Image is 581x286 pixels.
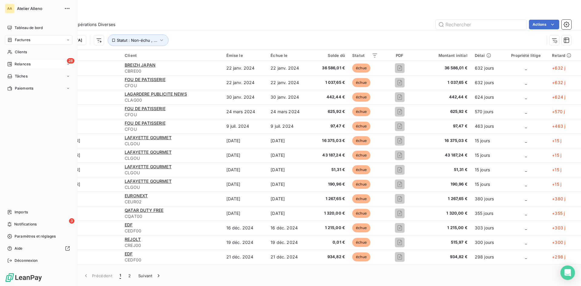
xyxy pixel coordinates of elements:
[125,155,219,161] span: CLGOU
[552,167,561,172] span: +15 j
[223,235,267,250] td: 19 déc. 2024
[125,53,219,58] div: Client
[267,264,311,279] td: 21 déc. 2024
[525,65,527,71] span: _
[471,133,504,148] td: 15 jours
[17,6,61,11] span: Atelier Alleno
[223,163,267,177] td: [DATE]
[352,209,370,218] span: échue
[125,222,133,227] span: EDF
[125,106,166,111] span: FOU DE PATISSERIE
[125,193,148,198] span: EURONEXT
[352,252,370,261] span: échue
[352,136,370,145] span: échue
[125,150,172,155] span: LAFAYETTE GOURMET
[116,269,125,282] button: 1
[471,250,504,264] td: 298 jours
[267,177,311,192] td: [DATE]
[223,61,267,75] td: 22 janv. 2024
[315,225,345,231] span: 1 215,00 €
[15,74,28,79] span: Tâches
[471,119,504,133] td: 463 jours
[352,53,378,58] div: Statut
[552,123,565,129] span: +463 j
[552,225,565,230] span: +303 j
[223,192,267,206] td: [DATE]
[125,170,219,176] span: CLGOU
[525,123,527,129] span: _
[421,109,468,115] span: 625,92 €
[315,196,345,202] span: 1 267,65 €
[125,97,219,103] span: CLAG00
[315,80,345,86] span: 1 037,65 €
[471,177,504,192] td: 15 jours
[223,264,267,279] td: 21 déc. 2024
[223,250,267,264] td: 21 déc. 2024
[125,257,219,263] span: CEDF00
[125,208,163,213] span: QATAR DUTY FREE
[125,68,219,74] span: CBRE00
[552,65,565,71] span: +632 j
[125,126,219,132] span: CFOU
[352,194,370,203] span: échue
[125,120,166,126] span: FOU DE PATISSERIE
[223,206,267,221] td: [DATE]
[315,109,345,115] span: 625,92 €
[125,83,219,89] span: CFOU
[15,86,33,91] span: Paiements
[385,53,414,58] div: PDF
[471,264,504,279] td: 298 jours
[552,109,565,114] span: +570 j
[529,20,559,29] button: Actions
[267,192,311,206] td: [DATE]
[525,196,527,201] span: _
[471,163,504,177] td: 15 jours
[267,206,311,221] td: [DATE]
[223,104,267,119] td: 24 mars 2024
[315,152,345,158] span: 43 187,24 €
[421,210,468,216] span: 1 320,00 €
[352,180,370,189] span: échue
[525,182,527,187] span: _
[421,167,468,173] span: 51,31 €
[352,165,370,174] span: échue
[271,53,308,58] div: Échue le
[552,138,561,143] span: +15 j
[421,65,468,71] span: 36 586,01 €
[471,206,504,221] td: 355 jours
[352,122,370,131] span: échue
[525,109,527,114] span: _
[267,221,311,235] td: 16 déc. 2024
[352,93,370,102] span: échue
[125,62,156,67] span: BREIZH JAPAN
[421,239,468,245] span: 515,97 €
[421,94,468,100] span: 442,44 €
[421,196,468,202] span: 1 267,65 €
[315,53,345,58] div: Solde dû
[267,250,311,264] td: 21 déc. 2024
[421,123,468,129] span: 97,47 €
[315,138,345,144] span: 16 375,03 €
[552,196,565,201] span: +380 j
[125,242,219,248] span: CREJ00
[267,235,311,250] td: 19 déc. 2024
[507,53,545,58] div: Propriété litige
[352,223,370,232] span: échue
[436,20,527,29] input: Rechercher
[5,244,72,253] a: Aide
[125,237,141,242] span: REJOLT
[352,78,370,87] span: échue
[135,269,165,282] button: Suivant
[79,269,116,282] button: Précédent
[552,94,565,100] span: +624 j
[525,94,527,100] span: _
[560,265,575,280] div: Open Intercom Messenger
[125,77,166,82] span: FOU DE PATISSERIE
[223,148,267,163] td: [DATE]
[471,61,504,75] td: 632 jours
[223,177,267,192] td: [DATE]
[552,80,565,85] span: +632 j
[223,221,267,235] td: 16 déc. 2024
[552,254,565,259] span: +298 j
[15,37,30,43] span: Factures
